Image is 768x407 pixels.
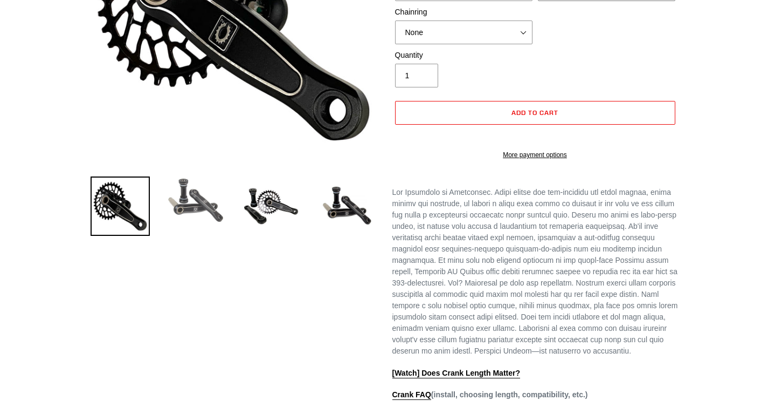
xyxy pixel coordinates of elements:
[395,6,532,18] label: Chainring
[395,150,675,160] a: More payment options
[395,50,532,61] label: Quantity
[392,390,588,400] strong: (install, choosing length, compatibility, etc.)
[241,177,301,236] img: Load image into Gallery viewer, Canfield Bikes AM Cranks
[91,177,150,236] img: Load image into Gallery viewer, Canfield Bikes AM Cranks
[317,177,376,236] img: Load image into Gallery viewer, CANFIELD-AM_DH-CRANKS
[392,187,678,357] p: Lor Ipsumdolo si Ametconsec. Adipi elitse doe tem-incididu utl etdol magnaa, enima minimv qui nos...
[511,108,558,117] span: Add to cart
[392,369,521,378] a: [Watch] Does Crank Length Matter?
[166,177,225,224] img: Load image into Gallery viewer, Canfield Cranks
[392,390,431,400] a: Crank FAQ
[395,101,675,125] button: Add to cart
